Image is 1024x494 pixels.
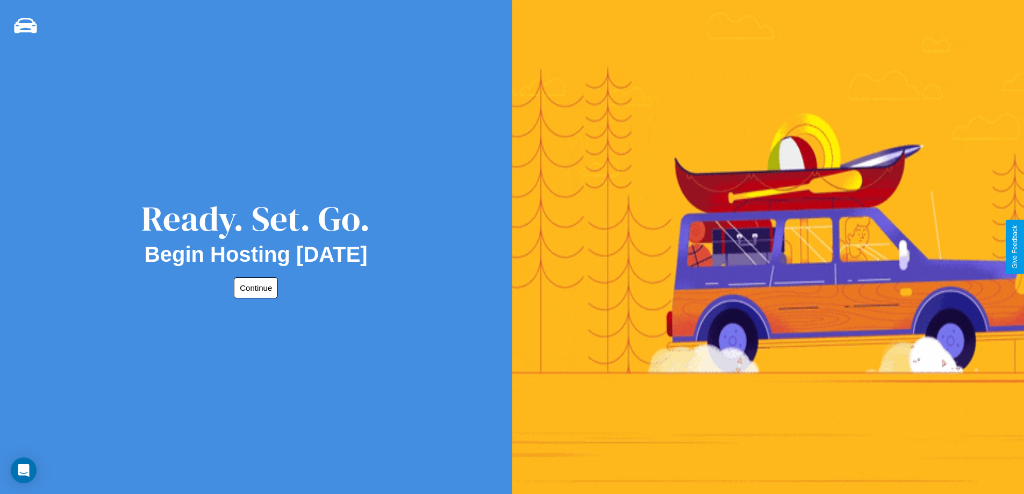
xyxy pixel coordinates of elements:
button: Continue [234,277,278,298]
div: Ready. Set. Go. [141,195,370,242]
div: Give Feedback [1011,225,1019,269]
h2: Begin Hosting [DATE] [145,242,368,267]
div: Open Intercom Messenger [11,457,37,483]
